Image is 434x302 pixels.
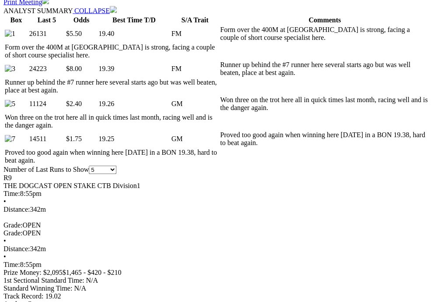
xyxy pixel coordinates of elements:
[63,269,122,276] span: $1,465 - $420 - $210
[171,16,219,25] th: S/A Trait
[3,206,30,213] span: Distance:
[3,229,430,237] div: OPEN
[3,221,23,229] span: Grade:
[29,60,65,77] td: 24223
[29,16,65,25] th: Last 5
[110,6,117,13] img: chevron-down-white.svg
[66,30,82,37] span: $5.50
[29,25,65,42] td: 26131
[3,190,20,197] span: Time:
[3,198,6,205] span: •
[66,65,82,72] span: $8.00
[3,221,430,229] div: OPEN
[3,284,72,292] span: Standard Winning Time:
[3,206,430,213] div: 342m
[66,16,97,25] th: Odds
[5,135,15,143] img: 7
[66,135,82,142] span: $1.75
[29,131,65,147] td: 14511
[171,96,219,112] td: GM
[3,174,12,181] span: R9
[3,245,430,253] div: 342m
[5,100,15,108] img: 5
[4,78,219,95] td: Runner up behind the #7 runner here several starts ago but was well beaten, place at best again.
[4,16,28,25] th: Box
[3,245,30,252] span: Distance:
[3,277,84,284] span: 1st Sectional Standard Time:
[3,292,43,300] span: Track Record:
[4,148,219,165] td: Proved too good again when winning here [DATE] in a BON 19.38, hard to beat again.
[98,96,170,112] td: 19.26
[86,277,98,284] span: N/A
[220,60,430,77] td: Runner up behind the #7 runner here several starts ago but was well beaten, place at best again.
[4,113,219,130] td: Won three on the trot here all in quick times last month, racing well and is the danger again.
[98,131,170,147] td: 19.25
[220,16,430,25] th: Comments
[3,190,430,198] div: 8:55pm
[98,60,170,77] td: 19.39
[220,25,430,42] td: Form over the 400M at [GEOGRAPHIC_DATA] is strong, facing a couple of short course specialist here.
[66,100,82,107] span: $2.40
[3,166,430,174] div: Number of Last Runs to Show
[5,30,15,38] img: 1
[3,229,23,237] span: Grade:
[73,7,117,14] a: COLLAPSE
[3,253,6,260] span: •
[220,131,430,147] td: Proved too good again when winning here [DATE] in a BON 19.38, hard to beat again.
[98,16,170,25] th: Best Time T/D
[3,182,430,190] div: THE DOGCAST OPEN STAKE CTB Division1
[3,261,20,268] span: Time:
[3,269,430,277] div: Prize Money: $2,095
[74,7,110,14] span: COLLAPSE
[220,96,430,112] td: Won three on the trot here all in quick times last month, racing well and is the danger again.
[171,131,219,147] td: GM
[171,25,219,42] td: FM
[4,43,219,60] td: Form over the 400M at [GEOGRAPHIC_DATA] is strong, facing a couple of short course specialist here.
[3,237,6,245] span: •
[45,292,61,300] span: 19.02
[171,60,219,77] td: FM
[3,6,430,15] div: ANALYST SUMMARY
[98,25,170,42] td: 19.40
[3,261,430,269] div: 8:55pm
[74,284,86,292] span: N/A
[29,96,65,112] td: 11124
[5,65,15,73] img: 3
